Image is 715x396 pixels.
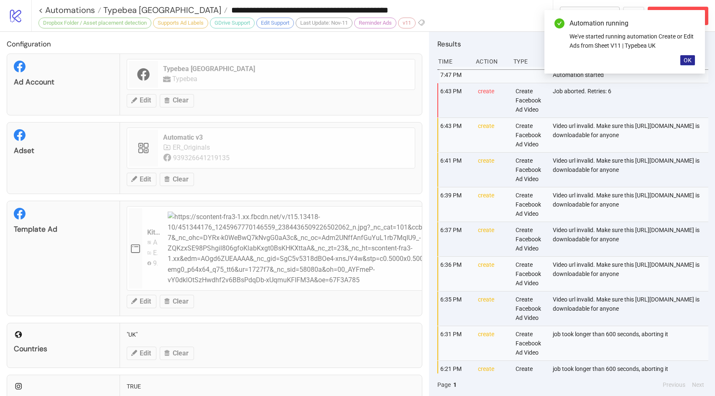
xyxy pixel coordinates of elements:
div: Create Facebook Ad Video [515,187,546,222]
div: Video url invalid. Make sure this [URL][DOMAIN_NAME] is downloadable for anyone [552,222,710,256]
div: Video url invalid. Make sure this [URL][DOMAIN_NAME] is downloadable for anyone [552,187,710,222]
div: Time [437,54,469,69]
div: v11 [398,18,416,28]
div: Video url invalid. Make sure this [URL][DOMAIN_NAME] is downloadable for anyone [552,153,710,187]
span: Typebea [GEOGRAPHIC_DATA] [101,5,221,15]
a: Typebea [GEOGRAPHIC_DATA] [101,6,227,14]
a: < Automations [38,6,101,14]
div: Create Facebook Ad Video [515,361,546,395]
button: Next [689,380,707,389]
div: create [477,222,509,256]
div: GDrive Support [210,18,255,28]
button: OK [680,55,695,65]
div: 6:31 PM [439,326,471,360]
div: create [477,257,509,291]
div: Video url invalid. Make sure this [URL][DOMAIN_NAME] is downloadable for anyone [552,291,710,326]
div: Edit Support [256,18,294,28]
div: Create Facebook Ad Video [515,118,546,152]
div: Automation running [569,18,695,28]
div: create [477,118,509,152]
span: check-circle [554,18,564,28]
div: Supports Ad Labels [153,18,208,28]
div: Video url invalid. Make sure this [URL][DOMAIN_NAME] is downloadable for anyone [552,118,710,152]
div: Dropbox Folder / Asset placement detection [38,18,151,28]
div: job took longer than 600 seconds, aborting it [552,361,710,395]
div: create [477,326,509,360]
div: job took longer than 600 seconds, aborting it [552,326,710,360]
div: We've started running automation Create or Edit Ads from Sheet V11 | Typebea UK [569,32,695,50]
div: 6:41 PM [439,153,471,187]
div: create [477,291,509,326]
div: create [477,361,509,395]
div: Type [513,54,544,69]
div: 6:39 PM [439,187,471,222]
button: To Builder [560,7,620,25]
div: 6:36 PM [439,257,471,291]
div: 6:21 PM [439,361,471,395]
div: create [477,187,509,222]
div: Create Facebook Ad Video [515,291,546,326]
button: 1 [451,380,459,389]
div: Create Facebook Ad Video [515,326,546,360]
div: 6:43 PM [439,83,471,118]
div: Job aborted. Retries: 6 [552,83,710,118]
div: Reminder Ads [354,18,396,28]
button: Abort Run [648,7,708,25]
div: Create Facebook Ad Video [515,83,546,118]
div: 6:37 PM [439,222,471,256]
button: ... [623,7,644,25]
h2: Configuration [7,38,422,49]
span: OK [684,57,692,64]
div: Create Facebook Ad Video [515,257,546,291]
div: create [477,153,509,187]
div: Create Facebook Ad Video [515,222,546,256]
div: 7:47 PM [439,67,471,83]
h2: Results [437,38,708,49]
div: create [477,83,509,118]
div: Last Update: Nov-11 [296,18,352,28]
div: Create Facebook Ad Video [515,153,546,187]
div: Action [475,54,507,69]
div: 6:43 PM [439,118,471,152]
span: Page [437,380,451,389]
button: Previous [660,380,688,389]
div: Video url invalid. Make sure this [URL][DOMAIN_NAME] is downloadable for anyone [552,257,710,291]
div: 6:35 PM [439,291,471,326]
